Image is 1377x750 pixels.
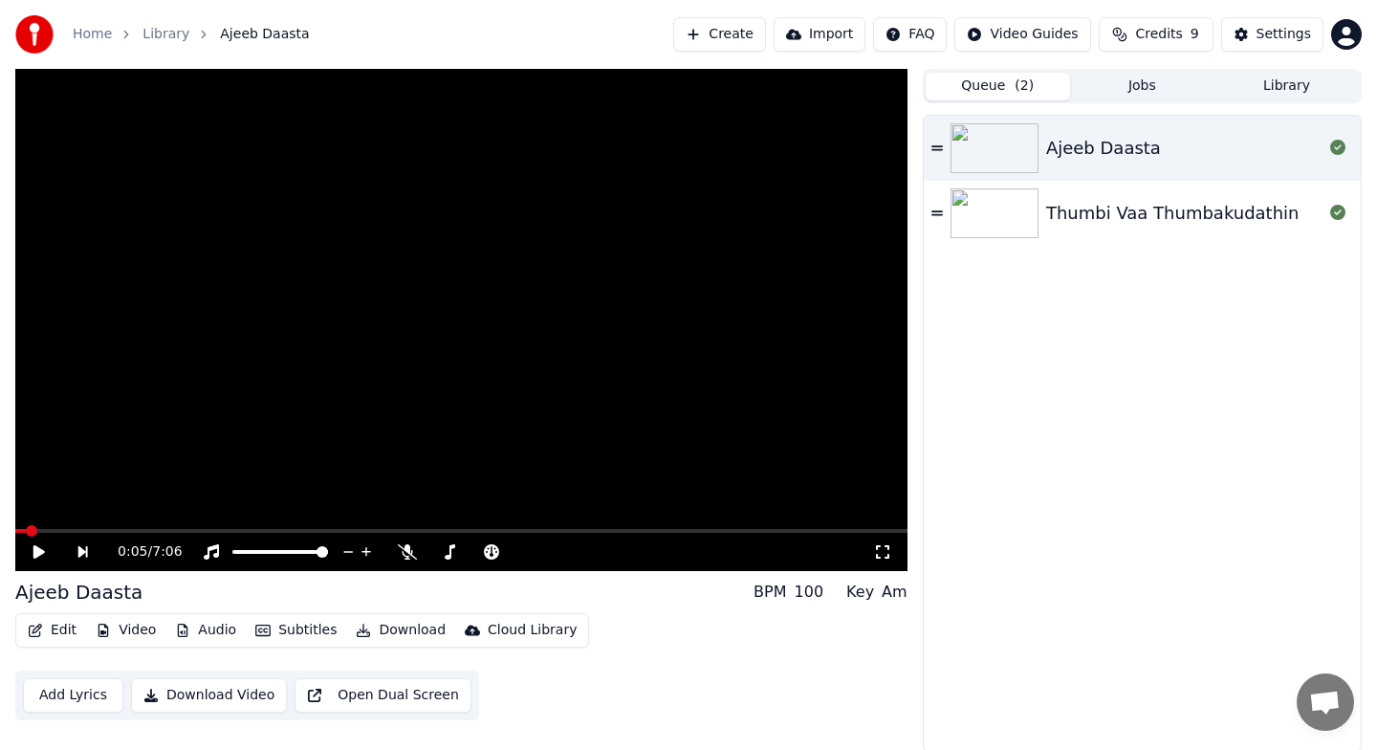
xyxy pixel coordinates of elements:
button: Import [774,17,865,52]
div: BPM [754,581,786,604]
span: Ajeeb Daasta [220,25,309,44]
button: Subtitles [248,617,344,644]
div: 100 [795,581,824,604]
span: Credits [1135,25,1182,44]
button: Download [348,617,453,644]
a: Library [142,25,189,44]
div: Cloud Library [488,621,577,640]
span: ( 2 ) [1015,77,1034,96]
button: Library [1214,73,1359,100]
button: Queue [926,73,1070,100]
button: FAQ [873,17,947,52]
span: 7:06 [152,542,182,562]
span: 0:05 [118,542,147,562]
button: Audio [167,617,244,644]
div: Ajeeb Daasta [1046,135,1161,162]
button: Download Video [131,678,287,713]
img: youka [15,15,54,54]
button: Video [88,617,164,644]
div: Am [882,581,907,604]
div: Open chat [1297,673,1354,731]
nav: breadcrumb [73,25,310,44]
button: Settings [1221,17,1323,52]
div: Settings [1257,25,1311,44]
button: Jobs [1070,73,1214,100]
span: 9 [1191,25,1199,44]
button: Create [673,17,766,52]
div: Ajeeb Daasta [15,579,142,606]
button: Video Guides [954,17,1090,52]
button: Edit [20,617,84,644]
button: Add Lyrics [23,678,123,713]
a: Home [73,25,112,44]
div: Key [846,581,874,604]
div: Thumbi Vaa Thumbakudathin [1046,200,1300,227]
div: / [118,542,164,562]
button: Credits9 [1099,17,1213,52]
button: Open Dual Screen [295,678,471,713]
